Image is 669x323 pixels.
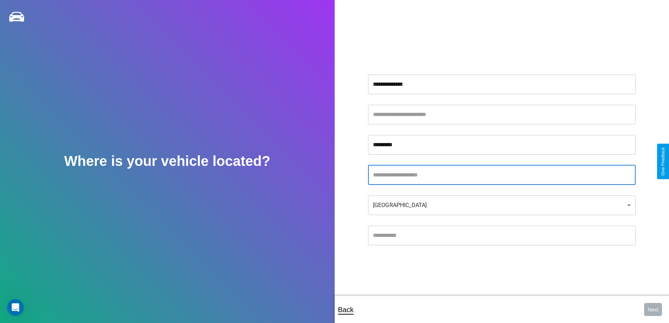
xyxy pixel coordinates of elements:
[661,147,665,176] div: Give Feedback
[338,303,354,316] p: Back
[7,299,24,316] iframe: Intercom live chat
[368,195,636,215] div: [GEOGRAPHIC_DATA]
[644,303,662,316] button: Next
[64,153,270,169] h2: Where is your vehicle located?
